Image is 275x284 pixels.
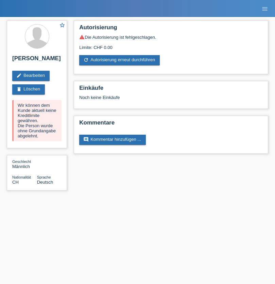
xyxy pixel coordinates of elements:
i: edit [16,73,22,78]
h2: Autorisierung [79,24,263,34]
span: Deutsch [37,180,53,185]
a: menu [258,6,272,11]
div: Die Autorisierung ist fehlgeschlagen. [79,34,263,40]
h2: Einkäufe [79,85,263,95]
i: comment [83,137,89,142]
a: commentKommentar hinzufügen ... [79,135,146,145]
div: Männlich [12,159,37,169]
a: star_border [59,22,65,29]
a: editBearbeiten [12,71,50,81]
i: delete [16,86,22,92]
a: deleteLöschen [12,84,45,95]
div: Wir können dem Kunde aktuell keine Kreditlimite gewähren. Die Person wurde ohne Grundangabe abgel... [12,100,62,141]
a: refreshAutorisierung erneut durchführen [79,55,160,65]
span: Schweiz [12,180,19,185]
h2: [PERSON_NAME] [12,55,62,65]
span: Geschlecht [12,160,31,164]
i: menu [261,5,268,12]
span: Nationalität [12,175,31,179]
i: star_border [59,22,65,28]
div: Noch keine Einkäufe [79,95,263,105]
div: Limite: CHF 0.00 [79,40,263,50]
i: refresh [83,57,89,63]
span: Sprache [37,175,51,179]
i: warning [79,34,85,40]
h2: Kommentare [79,119,263,130]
